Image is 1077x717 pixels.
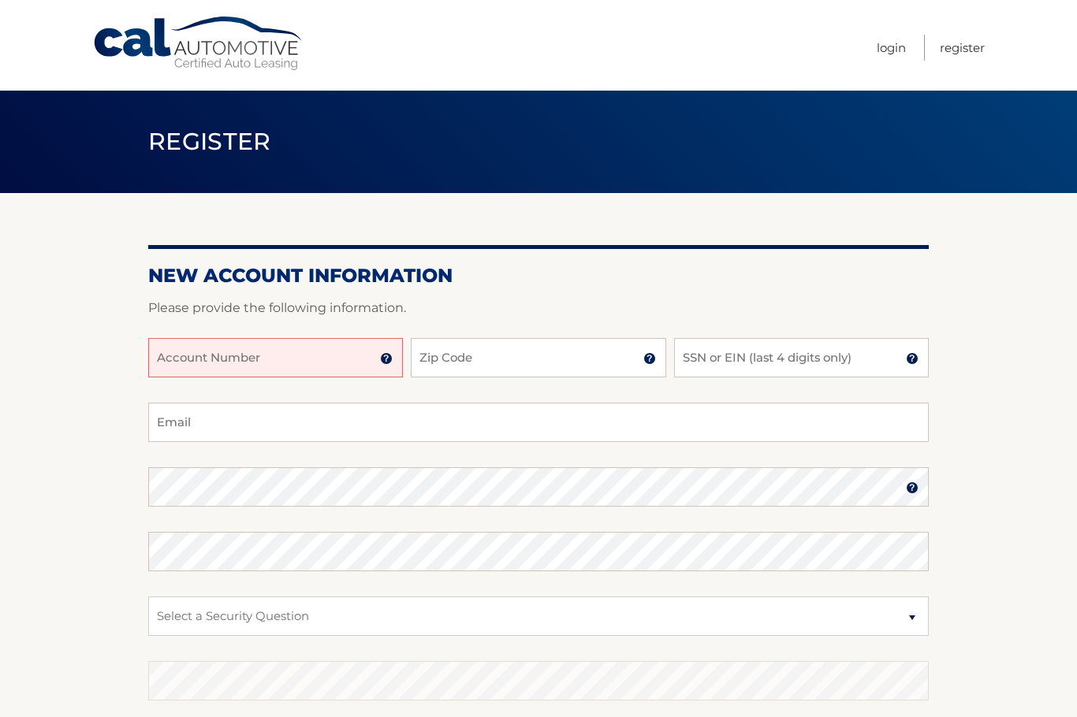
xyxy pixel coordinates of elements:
[643,352,656,365] img: tooltip.svg
[940,35,985,61] a: Register
[92,16,305,72] a: Cal Automotive
[380,352,393,365] img: tooltip.svg
[148,127,271,156] span: Register
[906,481,919,494] img: tooltip.svg
[674,338,929,377] input: SSN or EIN (last 4 digits only)
[148,297,929,319] p: Please provide the following information.
[148,264,929,288] h2: New Account Information
[148,403,929,442] input: Email
[148,338,403,377] input: Account Number
[906,352,919,365] img: tooltip.svg
[411,338,665,377] input: Zip Code
[877,35,906,61] a: Login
